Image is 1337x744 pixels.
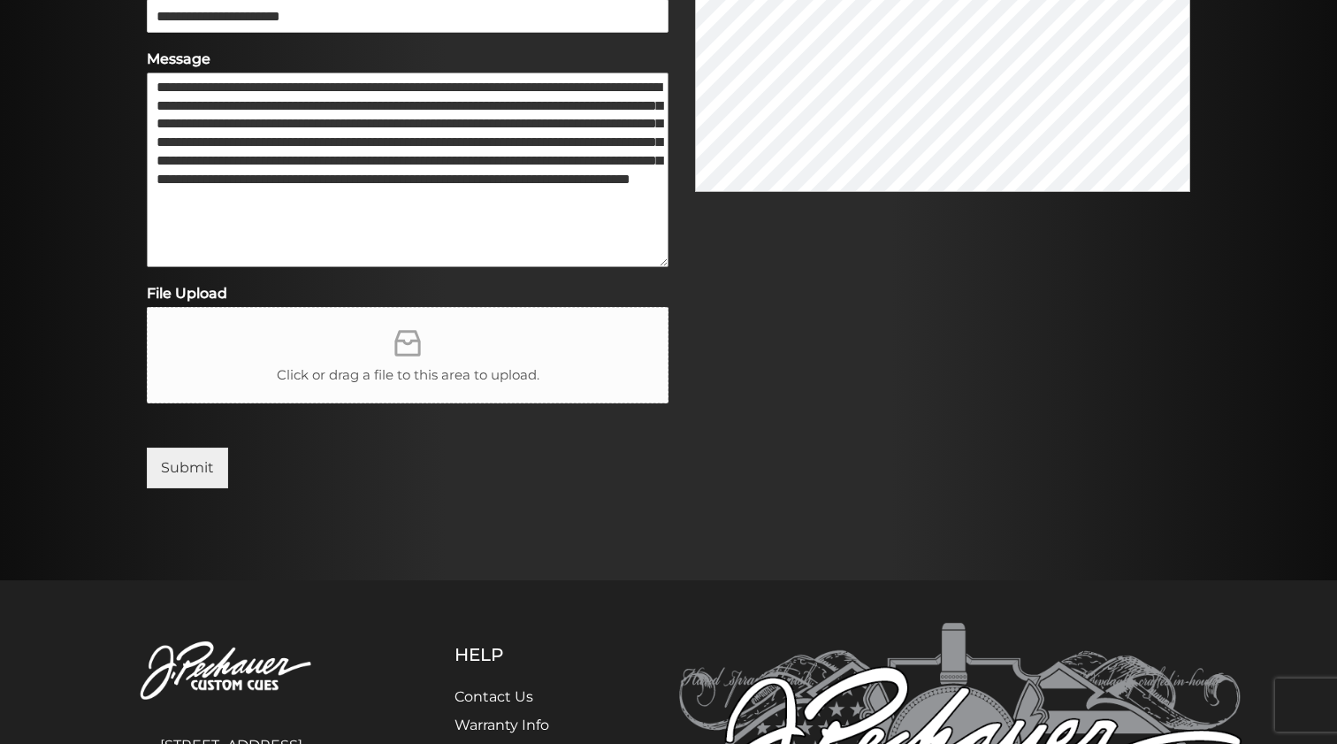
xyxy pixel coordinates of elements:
[95,623,366,721] img: Pechauer Custom Cues
[455,717,549,733] a: Warranty Info
[147,50,668,69] label: Message
[455,644,592,665] h5: Help
[147,448,228,488] button: Submit
[455,688,533,705] a: Contact Us
[277,365,539,386] span: Click or drag a file to this area to upload.
[147,285,668,303] label: File Upload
